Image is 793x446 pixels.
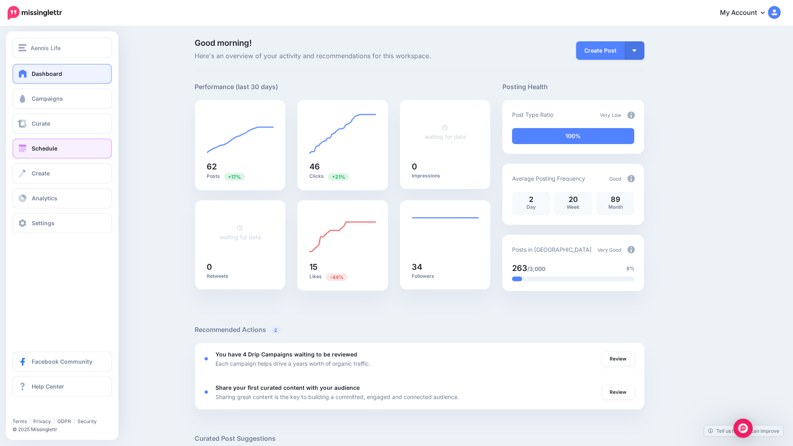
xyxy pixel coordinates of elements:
span: Analytics [32,195,57,202]
p: Followers [412,273,479,279]
p: Sharing great content is the key to building a committed, engaged and connected audience. [216,392,460,401]
p: Retweets [207,273,274,279]
div: 100% of your posts in the last 30 days have been from Drip Campaigns [512,128,634,144]
a: Create [12,163,112,183]
span: Aennis Life [31,43,61,53]
div: <div class='status-dot small red margin-right'></div>Error [205,357,208,360]
p: Clicks [309,173,376,180]
p: Posts in [GEOGRAPHIC_DATA] [512,245,592,254]
a: Curate [12,114,112,134]
a: Schedule [12,138,112,159]
p: Posts [207,173,274,180]
h5: Posting Health [502,82,644,92]
h5: 34 [412,263,479,271]
p: Average Posting Frequency [512,174,585,183]
div: Open Intercom Messenger [734,419,753,438]
button: Aennis Life [12,38,112,58]
p: 2 [516,196,546,203]
span: Help Center [32,383,64,390]
div: 8% of your posts in the last 30 days have been from Drip Campaigns [512,277,522,281]
a: waiting for data [425,124,466,140]
span: Previous period: 27 [326,273,348,281]
span: | [53,418,55,424]
span: Very Good [598,247,622,253]
a: Review [602,352,635,366]
a: Facebook Community [12,352,112,372]
span: 8% [627,265,635,273]
span: Facebook Community [32,358,92,365]
p: Likes [309,273,376,281]
span: Previous period: 38 [328,173,349,181]
span: Month [608,204,623,210]
img: menu.png [18,44,26,51]
span: Good morning! [195,38,252,48]
img: info-circle-grey.png [628,112,635,119]
h5: Performance (last 30 days) [195,82,279,92]
p: 89 [600,196,630,203]
a: GDPR [57,418,71,424]
div: <div class='status-dot small red margin-right'></div>Error [205,391,208,394]
a: My Account [712,3,781,23]
span: | [29,418,31,424]
span: Schedule [32,145,57,152]
a: Tell us how we can improve [704,426,783,436]
img: Missinglettr [8,6,62,20]
a: waiting for data [220,224,261,240]
h5: 46 [309,163,376,171]
img: arrow-down-white.png [632,49,636,52]
h5: Recommended Actions [195,325,645,335]
span: Good [610,176,622,182]
img: info-circle-grey.png [628,246,635,253]
a: Campaigns [12,89,112,109]
p: Each campaign helps drive a years worth of organic traffic. [216,359,371,368]
p: Post Type Ratio [512,110,553,119]
span: Create [32,170,50,177]
span: Curate [32,120,50,127]
img: info-circle-grey.png [628,175,635,182]
p: Impressions [412,173,479,179]
h5: Curated Post Suggestions [195,434,645,444]
span: Week [567,204,580,210]
a: Security [77,418,97,424]
span: Very Low [600,112,622,118]
span: Here's an overview of your activity and recommendations for this workspace. [195,51,491,61]
a: Review [602,385,635,399]
p: 20 [558,196,588,203]
h5: 0 [207,263,274,271]
span: /3,000 [527,265,545,272]
a: Settings [12,213,112,233]
span: Settings [32,220,55,226]
span: 263 [512,263,527,273]
span: | [73,418,75,424]
b: You have 4 Drip Campaigns waiting to be reviewed [216,351,358,358]
span: Campaigns [32,95,63,102]
a: Create Post [576,41,624,60]
iframe: Twitter Follow Button [12,407,75,415]
span: 2 [270,326,282,334]
h5: 15 [309,263,376,271]
a: Terms [12,418,27,424]
a: Analytics [12,188,112,208]
a: Privacy [33,418,51,424]
a: Help Center [12,377,112,397]
span: Dashboard [32,70,62,77]
li: © 2025 Missinglettr [12,426,118,434]
h5: 0 [412,163,479,171]
b: Share your first curated content with your audience [216,384,360,391]
h5: 62 [207,163,274,171]
a: Dashboard [12,64,112,84]
span: Previous period: 53 [224,173,245,181]
span: Day [527,204,536,210]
